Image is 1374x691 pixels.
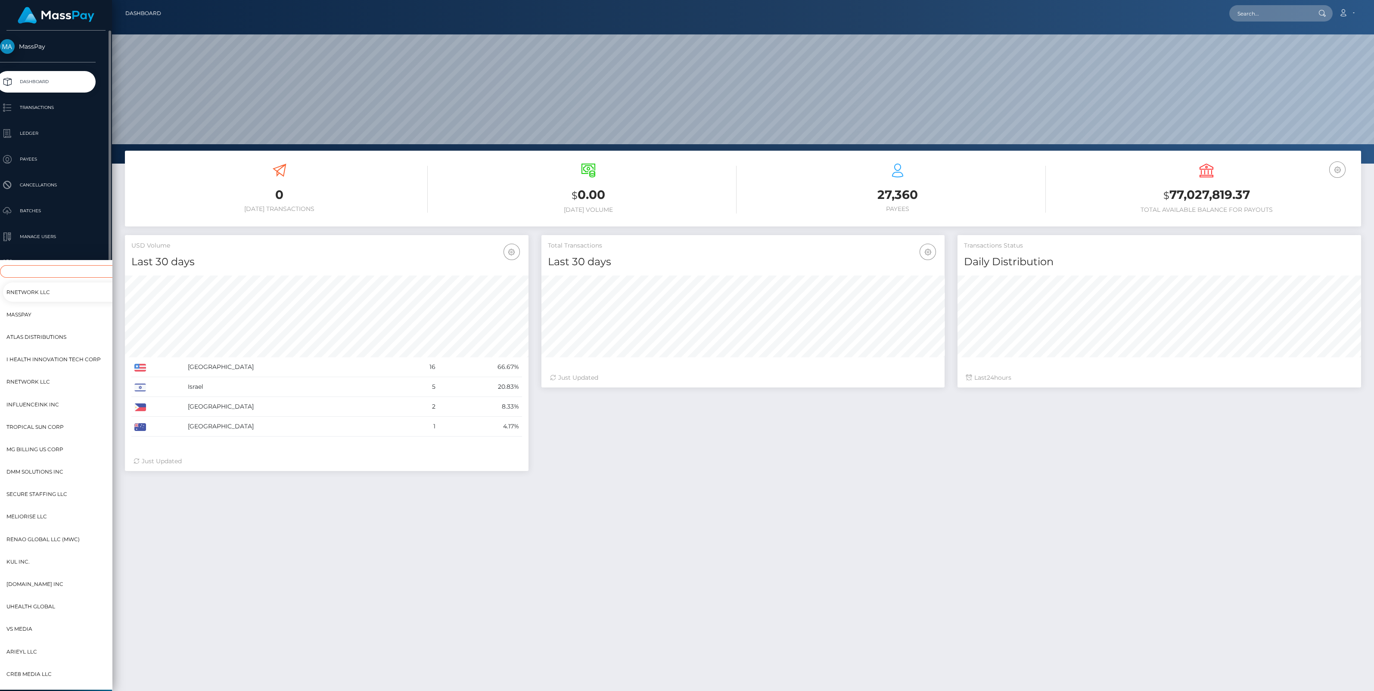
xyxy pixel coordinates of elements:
[6,556,30,567] span: Kul Inc.
[134,384,146,391] img: IL.png
[6,601,55,613] span: UHealth Global
[438,417,522,437] td: 4.17%
[185,377,402,397] td: Israel
[749,186,1046,203] h3: 27,360
[966,373,1352,382] div: Last hours
[6,534,80,545] span: Renao Global LLC (MWC)
[964,242,1355,250] h5: Transactions Status
[131,205,428,213] h6: [DATE] Transactions
[1163,189,1169,201] small: $
[402,417,439,437] td: 1
[548,254,939,270] h4: Last 30 days
[6,421,64,433] span: Tropical Sun Corp
[6,579,63,590] span: [DOMAIN_NAME] INC
[1059,186,1355,204] h3: 77,027,819.37
[438,357,522,377] td: 66.67%
[6,669,52,680] span: Cre8 Media LLC
[134,403,146,411] img: PH.png
[131,186,428,203] h3: 0
[6,332,66,343] span: Atlas Distributions
[987,374,994,381] span: 24
[6,444,63,455] span: MG Billing US Corp
[6,377,50,388] span: rNetwork LLC
[441,186,737,204] h3: 0.00
[438,397,522,417] td: 8.33%
[6,466,63,477] span: DMM Solutions Inc
[185,417,402,437] td: [GEOGRAPHIC_DATA]
[6,646,37,657] span: Arieyl LLC
[6,399,59,410] span: InfluenceInk Inc
[402,357,439,377] td: 16
[1229,5,1310,22] input: Search...
[402,397,439,417] td: 2
[185,397,402,417] td: [GEOGRAPHIC_DATA]
[6,489,67,500] span: Secure Staffing LLC
[134,457,520,466] div: Just Updated
[1059,206,1355,214] h6: Total Available Balance for Payouts
[548,242,939,250] h5: Total Transactions
[6,309,31,320] span: MassPay
[749,205,1046,213] h6: Payees
[6,287,50,298] span: RNetwork LLC
[402,377,439,397] td: 5
[964,254,1355,270] h4: Daily Distribution
[131,254,522,270] h4: Last 30 days
[6,511,47,523] span: Meliorise LLC
[6,354,101,365] span: I HEALTH INNOVATION TECH CORP
[125,4,161,22] a: Dashboard
[550,373,936,382] div: Just Updated
[441,206,737,214] h6: [DATE] Volume
[134,423,146,431] img: AU.png
[134,364,146,372] img: US.png
[185,357,402,377] td: [GEOGRAPHIC_DATA]
[6,624,32,635] span: VS Media
[438,377,522,397] td: 20.83%
[131,242,522,250] h5: USD Volume
[572,189,578,201] small: $
[18,7,94,24] img: MassPay Logo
